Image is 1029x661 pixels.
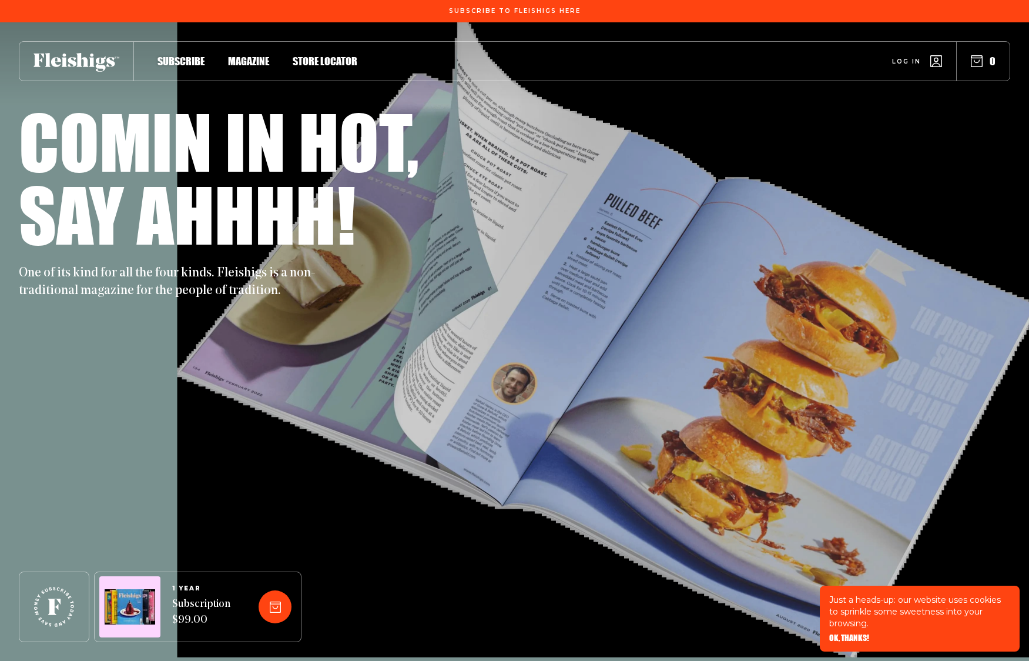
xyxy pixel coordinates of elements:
a: Store locator [293,53,357,69]
span: Subscription $99.00 [172,597,230,629]
p: Just a heads-up: our website uses cookies to sprinkle some sweetness into your browsing. [829,594,1010,629]
span: Log in [892,57,921,66]
h1: Comin in hot, [19,105,419,178]
button: 0 [971,55,996,68]
span: Subscribe [157,55,205,68]
h1: Say ahhhh! [19,178,356,251]
span: 1 YEAR [172,585,230,592]
p: One of its kind for all the four kinds. Fleishigs is a non-traditional magazine for the people of... [19,265,324,300]
a: 1 YEARSubscription $99.00 [172,585,230,629]
button: OK, THANKS! [829,634,869,642]
a: Subscribe To Fleishigs Here [447,8,583,14]
img: Magazines image [105,589,155,625]
a: Log in [892,55,942,67]
span: Store locator [293,55,357,68]
span: Subscribe To Fleishigs Here [449,8,581,15]
a: Subscribe [157,53,205,69]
